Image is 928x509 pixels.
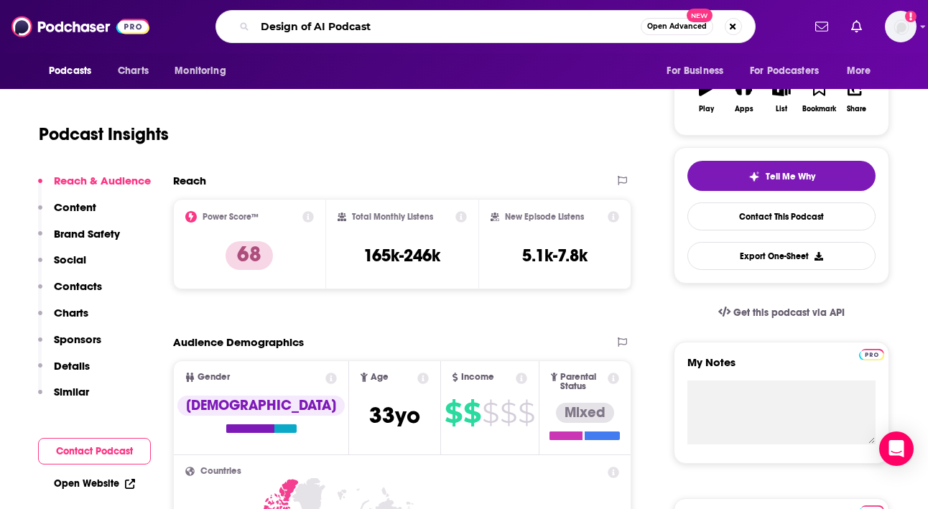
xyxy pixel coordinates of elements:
[54,385,89,398] p: Similar
[200,467,241,476] span: Countries
[885,11,917,42] button: Show profile menu
[776,105,787,113] div: List
[735,105,753,113] div: Apps
[371,373,389,382] span: Age
[518,401,534,424] span: $
[647,23,707,30] span: Open Advanced
[859,349,884,360] img: Podchaser Pro
[687,161,876,191] button: tell me why sparkleTell Me Why
[54,306,88,319] p: Charts
[750,61,819,81] span: For Podcasters
[175,61,226,81] span: Monitoring
[38,279,102,306] button: Contacts
[885,11,917,42] img: User Profile
[800,70,837,122] button: Bookmark
[766,171,815,182] span: Tell Me Why
[879,431,914,466] div: Open Intercom Messenger
[38,332,101,359] button: Sponsors
[699,105,714,113] div: Play
[11,13,149,40] img: Podchaser - Follow, Share and Rate Podcasts
[38,359,90,386] button: Details
[763,70,800,122] button: List
[656,57,741,85] button: open menu
[108,57,157,85] a: Charts
[352,212,433,222] h2: Total Monthly Listens
[54,332,101,346] p: Sponsors
[118,61,149,81] span: Charts
[560,373,605,391] span: Parental Status
[54,359,90,373] p: Details
[255,15,641,38] input: Search podcasts, credits, & more...
[809,14,834,39] a: Show notifications dropdown
[837,57,889,85] button: open menu
[215,10,756,43] div: Search podcasts, credits, & more...
[838,70,876,122] button: Share
[54,279,102,293] p: Contacts
[845,14,868,39] a: Show notifications dropdown
[802,105,836,113] div: Bookmark
[725,70,762,122] button: Apps
[54,477,135,490] a: Open Website
[54,253,86,266] p: Social
[847,105,866,113] div: Share
[198,373,230,382] span: Gender
[522,245,588,266] h3: 5.1k-7.8k
[641,18,713,35] button: Open AdvancedNew
[859,347,884,360] a: Pro website
[164,57,244,85] button: open menu
[38,438,151,464] button: Contact Podcast
[39,123,169,145] h1: Podcast Insights
[38,385,89,411] button: Similar
[203,212,259,222] h2: Power Score™
[748,171,760,182] img: tell me why sparkle
[39,57,110,85] button: open menu
[226,241,273,270] p: 68
[482,401,498,424] span: $
[687,202,876,230] a: Contact This Podcast
[707,295,856,330] a: Get this podcast via API
[38,227,120,253] button: Brand Safety
[363,245,440,266] h3: 165k-246k
[687,355,876,380] label: My Notes
[461,373,494,382] span: Income
[505,212,584,222] h2: New Episode Listens
[741,57,840,85] button: open menu
[38,306,88,332] button: Charts
[54,227,120,241] p: Brand Safety
[54,174,151,187] p: Reach & Audience
[687,9,713,22] span: New
[38,253,86,279] button: Social
[463,401,481,424] span: $
[667,61,723,81] span: For Business
[177,396,345,416] div: [DEMOGRAPHIC_DATA]
[556,403,614,423] div: Mixed
[847,61,871,81] span: More
[500,401,516,424] span: $
[445,401,462,424] span: $
[38,200,96,227] button: Content
[905,11,917,22] svg: Add a profile image
[687,242,876,270] button: Export One-Sheet
[54,200,96,214] p: Content
[49,61,91,81] span: Podcasts
[733,307,845,319] span: Get this podcast via API
[885,11,917,42] span: Logged in as Marketing09
[687,70,725,122] button: Play
[173,174,206,187] h2: Reach
[369,401,420,429] span: 33 yo
[173,335,304,349] h2: Audience Demographics
[38,174,151,200] button: Reach & Audience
